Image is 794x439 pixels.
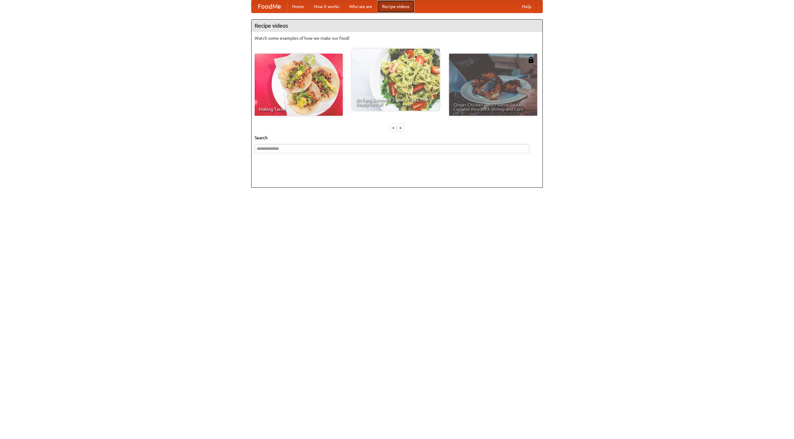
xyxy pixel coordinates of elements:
a: Who we are [344,0,377,13]
img: 483408.png [528,57,534,63]
a: Recipe videos [377,0,414,13]
span: Making Tacos [259,107,338,111]
div: « [390,124,396,132]
a: An Easy, Summery Tomato Pasta That's Ready for Fall [352,49,440,111]
p: Watch some examples of how we make our food! [255,35,539,41]
h4: Recipe videos [252,20,542,32]
h5: Search [255,135,539,141]
span: An Easy, Summery Tomato Pasta That's Ready for Fall [356,98,435,106]
a: Help [517,0,536,13]
div: » [398,124,404,132]
a: Making Tacos [255,54,343,116]
a: FoodMe [252,0,287,13]
a: How it works [309,0,344,13]
a: Home [287,0,309,13]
